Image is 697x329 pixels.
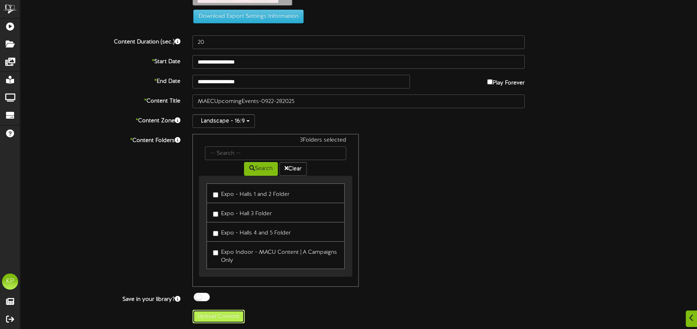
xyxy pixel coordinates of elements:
label: Content Title [14,95,186,105]
button: Upload Content [192,310,245,323]
label: End Date [14,75,186,86]
label: Expo Indoor - MACU Content | A Campaigns Only [213,246,338,265]
input: Expo Indoor - MACU Content | A Campaigns Only [213,250,218,255]
input: -- Search -- [205,146,346,160]
input: Expo - Hall 3 Folder [213,212,218,217]
button: Download Export Settings Information [193,10,304,23]
input: Expo - Halls 1 and 2 Folder [213,192,218,197]
label: Expo - Halls 1 and 2 Folder [213,188,290,199]
label: Start Date [14,55,186,66]
label: Save in your library? [14,293,186,304]
button: Clear [279,162,307,176]
label: Content Folders [14,134,186,145]
div: 3 Folders selected [199,136,352,146]
button: Search [244,162,278,176]
input: Title of this Content [192,95,525,108]
a: Download Export Settings Information [189,14,304,20]
label: Content Zone [14,114,186,125]
input: Play Forever [487,79,492,84]
input: Expo - Halls 4 and 5 Folder [213,231,218,236]
button: Landscape - 16:9 [192,114,255,128]
div: KP [2,273,18,290]
label: Expo - Hall 3 Folder [213,207,272,218]
label: Content Duration (sec.) [14,35,186,46]
label: Play Forever [487,75,525,87]
label: Expo - Halls 4 and 5 Folder [213,226,291,237]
